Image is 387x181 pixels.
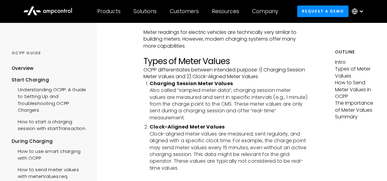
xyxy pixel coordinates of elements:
p: ‍ [143,22,308,29]
p: Intro [335,59,375,66]
div: Customers [170,8,199,15]
h5: Outline [335,49,375,55]
div: During Charging [12,138,89,145]
strong: Charging Session Meter Values [150,80,233,87]
a: How to use smart charging with OCPP [12,145,89,163]
div: OCPP GUIDE [12,50,89,56]
div: Overview [12,65,34,72]
a: Request a demo [297,5,348,17]
div: Company [252,8,278,15]
p: How to Send Meter Values in OCPP [335,79,375,100]
p: Types of Meter Values [335,66,375,79]
strong: Clock-Aligned Meter Values [150,123,225,130]
div: Products [97,8,121,15]
li: Clock-aligned meter values are measured, sent regularly, and aligned with a specific clock time. ... [150,124,308,172]
div: Start Charging [12,77,89,83]
p: ‍ [143,49,308,56]
h2: Types of Meter Values [143,56,308,67]
a: Overview [12,65,34,76]
p: OCPP differentiates between intended purpose: 1) Charging Session Meter Values and 2) Clock-Align... [143,67,308,80]
div: Solutions [133,8,157,15]
p: The Importance of Meter Values [335,100,375,114]
div: Resources [212,8,239,15]
a: Understanding OCPP: A Guide to Setting Up and Troubleshooting OCPP Chargers [12,83,89,115]
p: Meter readings for electric vehicles are technically very similar to building meters. However, mo... [143,29,308,49]
li: Also called “sampled meter data”, charging session meter values are measured and sent in specific... [150,80,308,121]
a: How to start a charging session with startTransaction [12,115,89,134]
p: Summary [335,114,375,120]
